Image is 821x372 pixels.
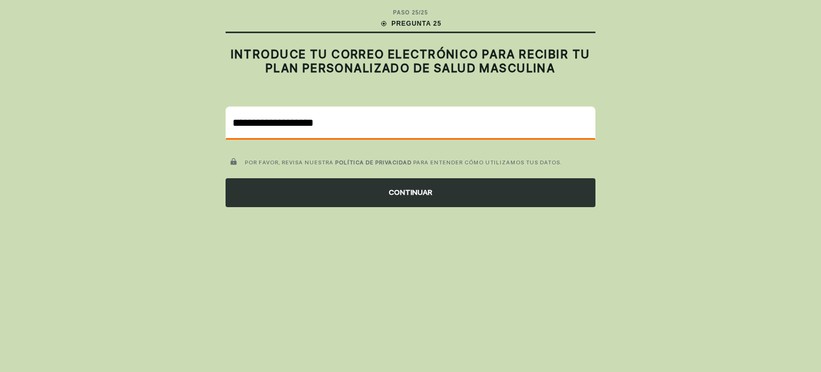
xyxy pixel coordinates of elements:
span: POR FAVOR, REVISA NUESTRA PARA ENTENDER CÓMO UTILIZAMOS TUS DATOS. [245,159,562,165]
div: PREGUNTA 25 [379,19,442,28]
a: POLÍTICA DE PRIVACIDAD [335,159,412,165]
h2: INTRODUCE TU CORREO ELECTRÓNICO PARA RECIBIR TU PLAN PERSONALIZADO DE SALUD MASCULINA [226,47,595,75]
div: PASO 25 / 25 [393,9,428,17]
div: CONTINUAR [226,178,595,207]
